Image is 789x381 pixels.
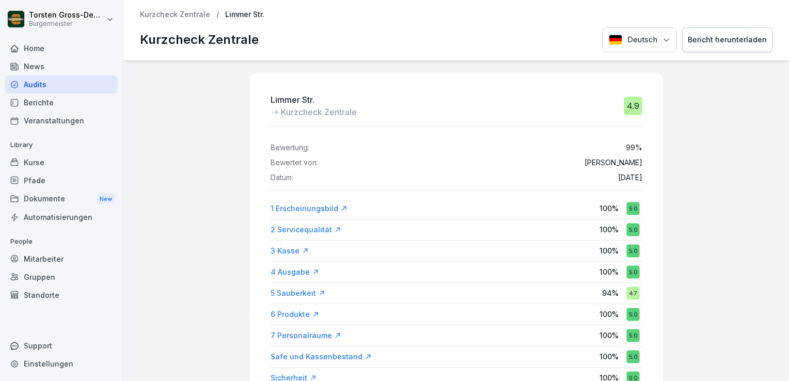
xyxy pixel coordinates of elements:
p: 100 % [599,266,619,277]
p: Limmer Str. [225,10,264,19]
p: [DATE] [618,173,642,182]
p: Kurzcheck Zentrale [140,30,259,49]
a: Safe und Kassenbestand [271,352,372,362]
div: 5.0 [626,329,639,342]
img: Deutsch [609,35,622,45]
p: 94 % [602,288,619,298]
a: Home [5,39,118,57]
button: Bericht herunterladen [682,27,772,53]
div: 5.0 [626,202,639,215]
div: Support [5,337,118,355]
p: 99 % [626,144,642,152]
div: 5.0 [626,244,639,257]
p: Burgermeister [29,20,104,27]
p: 100 % [599,309,619,320]
button: Language [602,27,677,53]
a: 7 Personalräume [271,330,341,341]
div: 5.0 [626,223,639,236]
div: Bericht herunterladen [688,34,767,45]
div: 5.0 [626,308,639,321]
p: 100 % [599,330,619,341]
p: People [5,233,118,250]
a: Kurse [5,153,118,171]
a: 6 Produkte [271,309,319,320]
div: Dokumente [5,189,118,209]
p: Bewertung: [271,144,309,152]
p: Deutsch [627,34,657,46]
p: Kurzcheck Zentrale [281,106,357,118]
a: 3 Kasse [271,246,309,256]
p: 100 % [599,224,619,235]
div: 5.0 [626,265,639,278]
a: Kurzcheck Zentrale [140,10,210,19]
a: Pfade [5,171,118,189]
a: 4 Ausgabe [271,267,319,277]
p: Datum: [271,173,293,182]
a: Audits [5,75,118,93]
a: Veranstaltungen [5,112,118,130]
p: / [216,10,219,19]
p: [PERSON_NAME] [585,158,642,167]
p: Limmer Str. [271,93,357,106]
a: 5 Sauberkeit [271,288,325,298]
p: 100 % [599,245,619,256]
a: Mitarbeiter [5,250,118,268]
a: News [5,57,118,75]
p: Bewertet von: [271,158,318,167]
p: Library [5,137,118,153]
a: 2 Servicequalität [271,225,341,235]
a: Automatisierungen [5,208,118,226]
a: Berichte [5,93,118,112]
p: Torsten Gross-Demtröder [29,11,104,20]
a: Einstellungen [5,355,118,373]
a: DokumenteNew [5,189,118,209]
div: New [97,193,115,205]
div: 4.9 [624,97,642,115]
div: 5.0 [626,350,639,363]
a: Gruppen [5,268,118,286]
a: 1 Erscheinungsbild [271,203,348,214]
div: 4.7 [626,287,639,299]
p: 100 % [599,203,619,214]
p: 100 % [599,351,619,362]
a: Standorte [5,286,118,304]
